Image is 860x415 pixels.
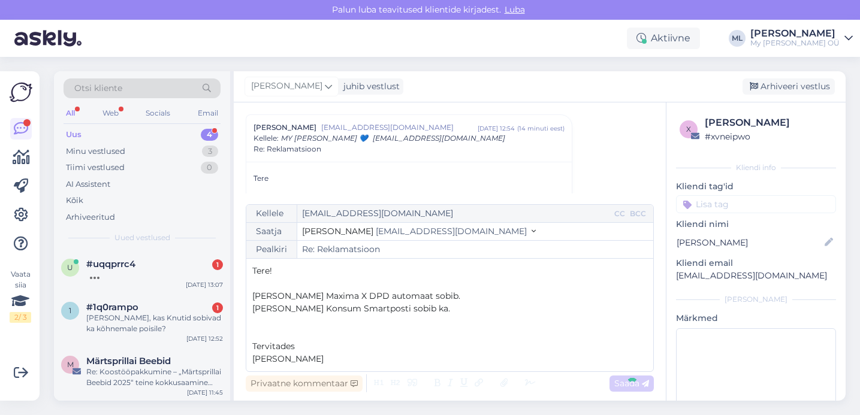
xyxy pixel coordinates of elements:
[10,81,32,104] img: Askly Logo
[750,38,840,48] div: My [PERSON_NAME] OÜ
[69,306,71,315] span: 1
[339,80,400,93] div: juhib vestlust
[67,263,73,272] span: u
[86,313,223,334] div: [PERSON_NAME], kas Knutid sobivad ka kõhnemale poisile?
[202,146,218,157] div: 3
[201,162,218,174] div: 0
[86,356,171,366] span: Märtsprillai Beebid
[254,134,279,143] span: Kellele :
[321,122,478,133] span: [EMAIL_ADDRESS][DOMAIN_NAME]
[66,195,83,207] div: Kõik
[251,80,322,93] span: [PERSON_NAME]
[478,124,515,133] div: [DATE] 12:54
[66,162,125,174] div: Tiimi vestlused
[10,269,31,323] div: Vaata siia
[74,82,122,95] span: Otsi kliente
[254,144,321,155] span: Re: Reklamatsioon
[66,129,82,141] div: Uus
[66,146,125,157] div: Minu vestlused
[373,134,505,143] span: [EMAIL_ADDRESS][DOMAIN_NAME]
[729,30,746,47] div: ML
[743,78,835,95] div: Arhiveeri vestlus
[212,259,223,270] div: 1
[100,105,121,121] div: Web
[677,236,822,249] input: Lisa nimi
[187,388,223,397] div: [DATE] 11:45
[86,259,135,269] span: #uqqprrc4
[676,180,836,193] p: Kliendi tag'id
[10,312,31,323] div: 2 / 3
[64,105,77,121] div: All
[86,302,138,313] span: #1q0rampo
[705,130,832,143] div: # xvneipwo
[195,105,221,121] div: Email
[86,366,223,388] div: Re: Koostööpakkumine – „Märtsprillai Beebid 2025“ teine kokkusaamine mais
[66,178,110,190] div: AI Assistent
[254,122,316,133] span: [PERSON_NAME]
[254,173,565,249] div: Tere
[750,29,853,48] a: [PERSON_NAME]My [PERSON_NAME] OÜ
[186,280,223,289] div: [DATE] 13:07
[686,125,691,134] span: x
[676,162,836,173] div: Kliendi info
[676,218,836,231] p: Kliendi nimi
[676,195,836,213] input: Lisa tag
[66,211,115,223] div: Arhiveeritud
[501,4,529,15] span: Luba
[517,124,565,133] div: ( 14 minuti eest )
[627,28,700,49] div: Aktiivne
[212,302,223,313] div: 1
[676,257,836,269] p: Kliendi email
[281,134,368,143] span: MY [PERSON_NAME] 💙
[201,129,218,141] div: 4
[705,116,832,130] div: [PERSON_NAME]
[143,105,173,121] div: Socials
[186,334,223,343] div: [DATE] 12:52
[676,269,836,282] p: [EMAIL_ADDRESS][DOMAIN_NAME]
[67,360,74,369] span: M
[750,29,840,38] div: [PERSON_NAME]
[676,294,836,305] div: [PERSON_NAME]
[114,232,170,243] span: Uued vestlused
[676,312,836,325] p: Märkmed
